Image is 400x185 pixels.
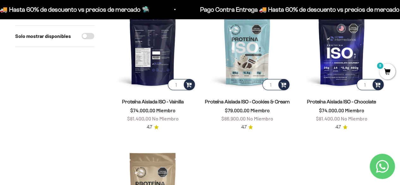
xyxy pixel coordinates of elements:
[122,99,184,104] a: Proteína Aislada ISO - Vainilla
[250,107,269,113] span: Miembro
[15,32,71,40] label: Solo mostrar disponibles
[130,107,155,113] span: $74.000,00
[147,124,152,131] span: 4.7
[147,124,159,131] a: 4.74.7 de 5.0 estrellas
[127,115,151,121] span: $81.400,00
[241,124,246,131] span: 4.7
[246,115,273,121] span: No Miembro
[109,5,196,91] img: Proteína Aislada ISO - Vainilla
[225,107,249,113] span: $79.000,00
[335,124,348,131] a: 4.74.7 de 5.0 estrellas
[241,124,253,131] a: 4.74.7 de 5.0 estrellas
[307,99,376,104] a: Proteína Aislada ISO - Chocolate
[156,107,175,113] span: Miembro
[376,62,384,70] mark: 0
[379,69,395,76] a: 0
[152,115,179,121] span: No Miembro
[345,107,364,113] span: Miembro
[221,115,245,121] span: $86.900,00
[319,107,344,113] span: $74.000,00
[335,124,341,131] span: 4.7
[316,115,340,121] span: $81.400,00
[205,99,289,104] a: Proteína Aislada ISO - Cookies & Cream
[341,115,367,121] span: No Miembro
